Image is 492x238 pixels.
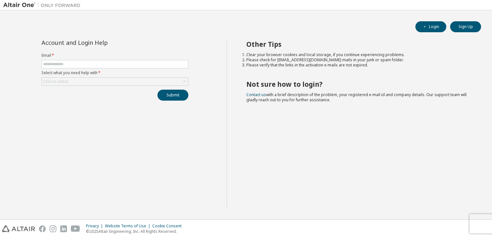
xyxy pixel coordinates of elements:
img: instagram.svg [50,225,56,232]
span: with a brief description of the problem, your registered e-mail id and company details. Our suppo... [246,92,467,103]
li: Please verify that the links in the activation e-mails are not expired. [246,63,470,68]
img: altair_logo.svg [2,225,35,232]
label: Select what you need help with [42,70,188,75]
img: linkedin.svg [60,225,67,232]
div: Website Terms of Use [105,223,152,229]
button: Login [415,21,446,32]
button: Submit [157,90,188,101]
div: Account and Login Help [42,40,159,45]
img: Altair One [3,2,84,8]
h2: Not sure how to login? [246,80,470,88]
li: Please check for [EMAIL_ADDRESS][DOMAIN_NAME] mails in your junk or spam folder. [246,57,470,63]
div: Click to select [43,79,68,84]
div: Privacy [86,223,105,229]
h2: Other Tips [246,40,470,48]
li: Clear your browser cookies and local storage, if you continue experiencing problems. [246,52,470,57]
img: youtube.svg [71,225,80,232]
button: Sign Up [450,21,481,32]
label: Email [42,53,188,58]
div: Click to select [42,78,188,85]
img: facebook.svg [39,225,46,232]
a: Contact us [246,92,266,97]
p: © 2025 Altair Engineering, Inc. All Rights Reserved. [86,229,185,234]
div: Cookie Consent [152,223,185,229]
